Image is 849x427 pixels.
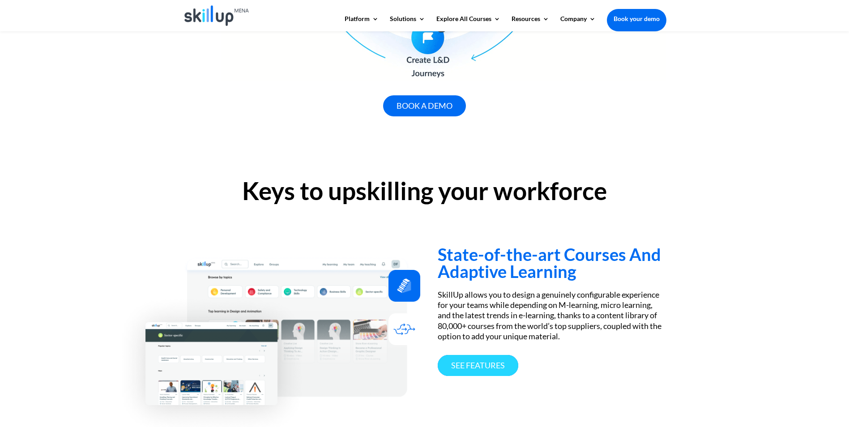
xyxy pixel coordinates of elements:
a: See features [438,355,518,376]
img: Skillup Mena [184,5,249,26]
div: SkillUp allows you to design a genuinely configurable experience for your teams while depending o... [438,290,666,342]
a: Resources [512,16,549,31]
iframe: Chat Widget [700,330,849,427]
h2: Keys to upskilling your workforce [183,179,666,208]
a: book a demo [383,95,466,116]
img: Upskilling [387,270,419,302]
a: Company [560,16,596,31]
h3: State-of-the-art Courses And Adaptive Learning [438,246,666,284]
a: Platform [345,16,379,31]
a: Book your demo [607,9,666,29]
a: Explore All Courses [436,16,500,31]
img: Adaptive learning - SkillUp MENA [385,313,417,345]
a: Solutions [390,16,425,31]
